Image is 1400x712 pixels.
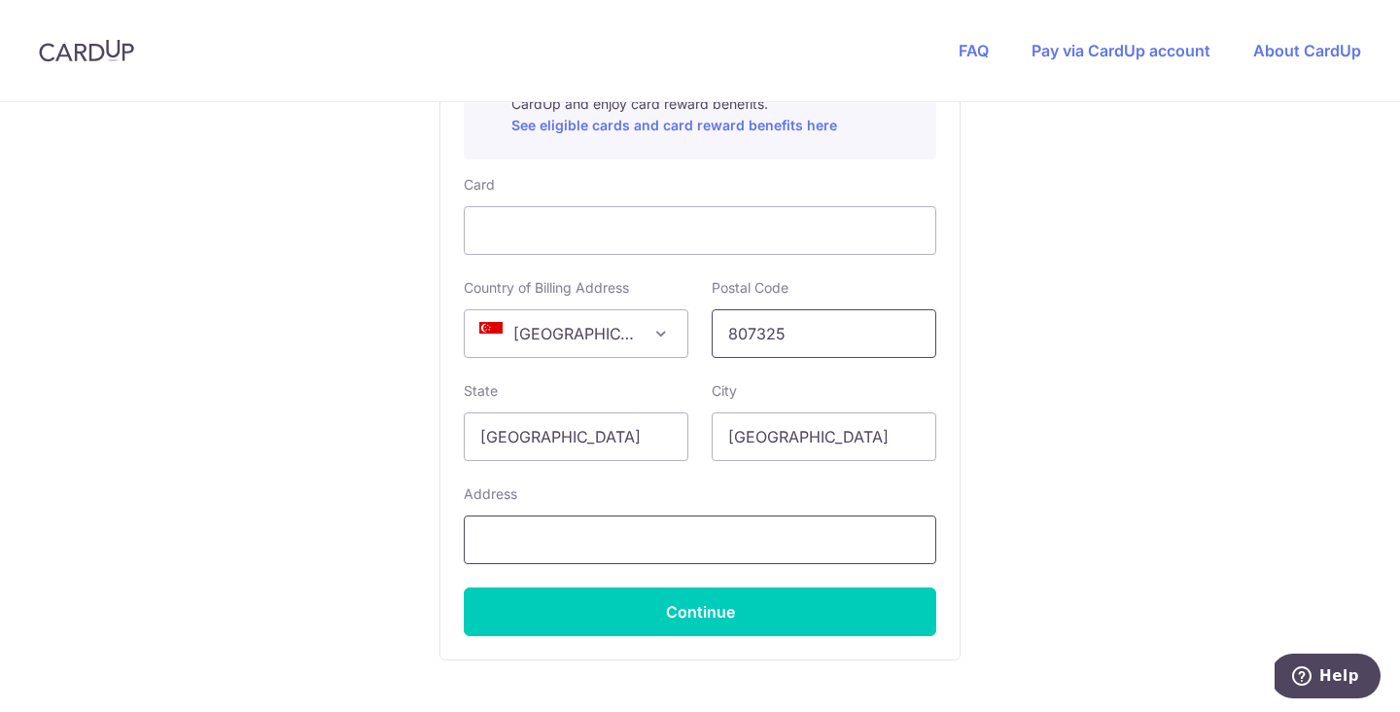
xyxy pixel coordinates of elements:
label: State [464,381,498,401]
span: Singapore [464,309,688,358]
span: Singapore [465,310,687,357]
img: CardUp [39,39,134,62]
label: Country of Billing Address [464,278,629,298]
label: Address [464,484,517,504]
a: FAQ [959,41,989,60]
label: Postal Code [712,278,788,298]
a: About CardUp [1253,41,1361,60]
a: See eligible cards and card reward benefits here [511,117,837,133]
button: Continue [464,587,936,636]
label: Card [464,175,495,195]
iframe: Opens a widget where you can find more information [1275,654,1381,702]
iframe: Secure card payment input frame [480,219,920,242]
input: Example 123456 [712,309,936,358]
a: Pay via CardUp account [1032,41,1210,60]
p: Pay with your credit card for this and other payments on CardUp and enjoy card reward benefits. [511,75,920,137]
label: City [712,381,737,401]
